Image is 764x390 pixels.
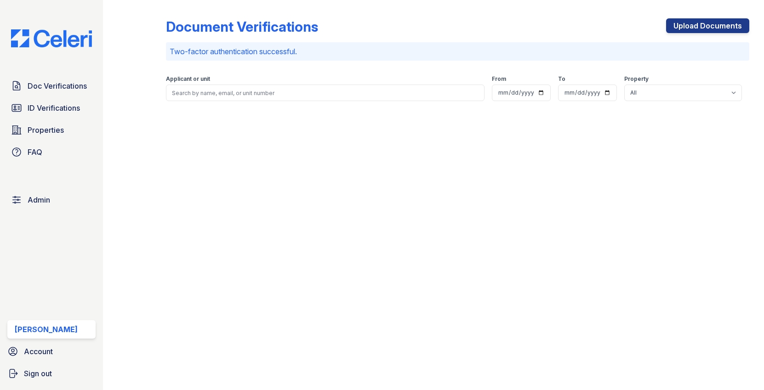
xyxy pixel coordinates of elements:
a: ID Verifications [7,99,96,117]
div: Document Verifications [166,18,318,35]
span: Properties [28,124,64,136]
span: ID Verifications [28,102,80,113]
label: Property [624,75,649,83]
a: Upload Documents [666,18,749,33]
label: To [558,75,565,83]
img: CE_Logo_Blue-a8612792a0a2168367f1c8372b55b34899dd931a85d93a1a3d3e32e68fde9ad4.png [4,29,99,47]
label: Applicant or unit [166,75,210,83]
a: FAQ [7,143,96,161]
a: Properties [7,121,96,139]
span: Admin [28,194,50,205]
p: Two-factor authentication successful. [170,46,746,57]
a: Doc Verifications [7,77,96,95]
a: Sign out [4,364,99,383]
a: Account [4,342,99,361]
span: Sign out [24,368,52,379]
input: Search by name, email, or unit number [166,85,485,101]
label: From [492,75,506,83]
div: [PERSON_NAME] [15,324,78,335]
span: Account [24,346,53,357]
a: Admin [7,191,96,209]
span: FAQ [28,147,42,158]
span: Doc Verifications [28,80,87,91]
